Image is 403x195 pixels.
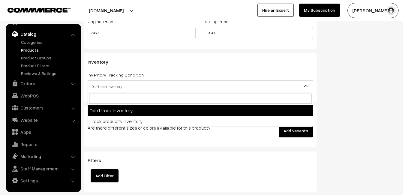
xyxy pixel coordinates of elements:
[8,102,79,113] a: Customers
[20,62,79,69] a: Product Filters
[8,78,79,89] a: Orders
[20,70,79,76] a: Reviews & Ratings
[68,3,145,18] button: [DOMAIN_NAME]
[257,4,294,17] a: Hire an Expert
[347,3,398,18] button: [PERSON_NAME]
[8,115,79,125] a: Website
[88,27,196,39] input: Original Price
[20,47,79,53] a: Products
[88,59,116,65] span: Inventory
[20,39,79,45] a: Categories
[299,4,340,17] a: My Subscription
[386,6,395,15] img: user
[88,124,235,131] p: Are there different sizes or colors available for this product?
[8,175,79,186] a: Settings
[20,55,79,61] a: Product Groups
[8,90,79,101] a: WebPOS
[88,116,313,127] li: Track product's inventory
[88,105,313,116] li: Don't track inventory
[205,18,228,25] label: Selling Price
[205,27,313,39] input: Selling Price
[91,169,119,182] button: Add Filter
[8,139,79,150] a: Reports
[8,28,79,39] a: Catalog
[8,127,79,137] a: Apps
[88,81,313,92] span: Don't track inventory
[279,124,313,137] button: Add Variants
[8,163,79,174] a: Staff Management
[88,72,144,78] label: Inventory Tracking Condition
[8,6,60,13] a: COMMMERCE
[8,8,71,12] img: COMMMERCE
[88,157,108,163] span: Filters
[88,80,313,92] span: Don't track inventory
[8,151,79,162] a: Marketing
[88,18,113,25] label: Original Price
